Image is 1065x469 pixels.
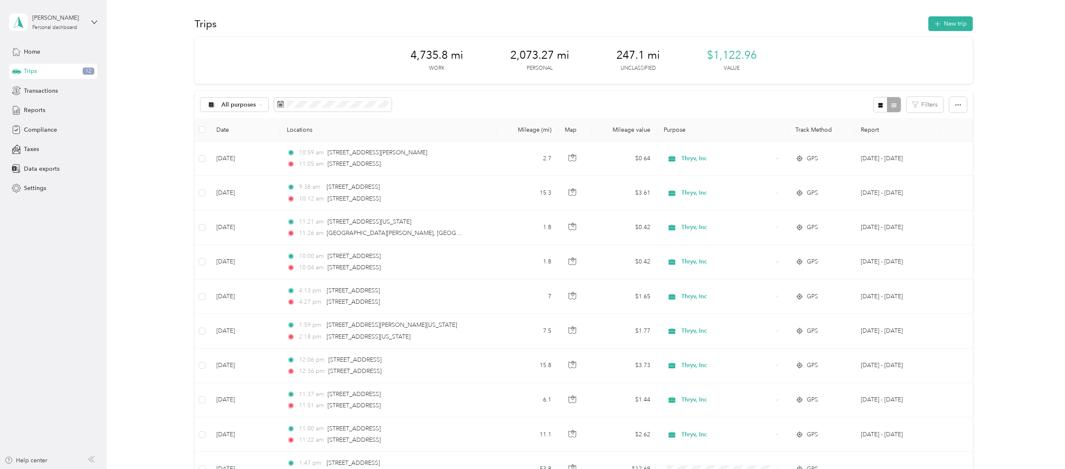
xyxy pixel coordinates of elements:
[854,314,940,348] td: Aug 1 - 31, 2025
[327,333,410,340] span: [STREET_ADDRESS][US_STATE]
[591,279,657,314] td: $1.65
[299,286,323,295] span: 4:13 pm
[210,383,280,417] td: [DATE]
[410,49,463,62] span: 4,735.8 mi
[327,160,381,167] span: [STREET_ADDRESS]
[591,383,657,417] td: $1.44
[299,159,324,169] span: 11:05 am
[210,245,280,279] td: [DATE]
[5,456,47,465] button: Help center
[327,402,381,409] span: [STREET_ADDRESS]
[328,356,382,363] span: [STREET_ADDRESS]
[327,287,380,294] span: [STREET_ADDRESS]
[32,25,77,30] div: Personal dashboard
[24,47,40,56] span: Home
[327,253,381,260] span: [STREET_ADDRESS]
[496,314,558,348] td: 7.5
[591,211,657,245] td: $0.42
[299,435,324,445] span: 11:22 am
[591,141,657,176] td: $0.64
[210,176,280,210] td: [DATE]
[681,154,772,163] span: Thryv, Inc
[496,279,558,314] td: 7
[280,118,496,141] th: Locations
[527,65,553,72] p: Personal
[83,68,94,75] span: 12
[621,65,656,72] p: Unclassified
[591,349,657,383] td: $3.73
[591,314,657,348] td: $1.77
[210,141,280,176] td: [DATE]
[299,252,324,261] span: 10:00 am
[928,16,973,31] button: New trip
[299,320,323,330] span: 1:59 pm
[299,390,324,399] span: 11:37 am
[496,245,558,279] td: 1.8
[854,118,940,141] th: Report
[591,118,657,141] th: Mileage value
[854,245,940,279] td: Aug 1 - 31, 2025
[558,118,591,141] th: Map
[510,49,569,62] span: 2,073.27 mi
[854,383,940,417] td: Aug 1 - 31, 2025
[657,118,789,141] th: Purpose
[496,383,558,417] td: 6.1
[327,195,381,202] span: [STREET_ADDRESS]
[299,355,325,365] span: 12:06 pm
[591,417,657,452] td: $2.62
[681,361,772,370] span: Thryv, Inc
[327,218,411,225] span: [STREET_ADDRESS][US_STATE]
[707,49,757,62] span: $1,122.96
[807,257,818,266] span: GPS
[496,211,558,245] td: 1.8
[327,391,381,398] span: [STREET_ADDRESS]
[789,118,855,141] th: Track Method
[429,65,444,72] p: Work
[327,321,457,328] span: [STREET_ADDRESS][PERSON_NAME][US_STATE]
[724,65,740,72] p: Value
[24,86,58,95] span: Transactions
[210,211,280,245] td: [DATE]
[299,459,323,468] span: 1:47 pm
[24,125,57,134] span: Compliance
[327,459,380,466] span: [STREET_ADDRESS]
[807,361,818,370] span: GPS
[854,141,940,176] td: Aug 1 - 31, 2025
[327,436,381,443] span: [STREET_ADDRESS]
[221,102,256,108] span: All purposes
[854,176,940,210] td: Aug 1 - 31, 2025
[807,292,818,301] span: GPS
[24,106,45,115] span: Reports
[807,395,818,404] span: GPS
[210,349,280,383] td: [DATE]
[299,148,324,157] span: 10:59 am
[496,176,558,210] td: 15.3
[807,188,818,198] span: GPS
[299,401,324,410] span: 11:51 am
[807,430,818,439] span: GPS
[195,19,217,28] h1: Trips
[616,49,660,62] span: 247.1 mi
[907,97,943,112] button: Filters
[210,417,280,452] td: [DATE]
[681,326,772,336] span: Thryv, Inc
[807,223,818,232] span: GPS
[299,217,324,227] span: 11:21 am
[591,176,657,210] td: $3.61
[299,194,324,203] span: 10:12 am
[496,141,558,176] td: 2.7
[327,149,427,156] span: [STREET_ADDRESS][PERSON_NAME]
[299,263,324,272] span: 10:04 am
[299,182,323,192] span: 9:38 am
[327,425,381,432] span: [STREET_ADDRESS]
[496,118,558,141] th: Mileage (mi)
[854,349,940,383] td: Aug 1 - 31, 2025
[496,349,558,383] td: 15.8
[299,297,323,307] span: 4:27 pm
[681,257,772,266] span: Thryv, Inc
[24,67,37,76] span: Trips
[32,13,85,22] div: [PERSON_NAME]
[854,279,940,314] td: Aug 1 - 31, 2025
[1018,422,1065,469] iframe: Everlance-gr Chat Button Frame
